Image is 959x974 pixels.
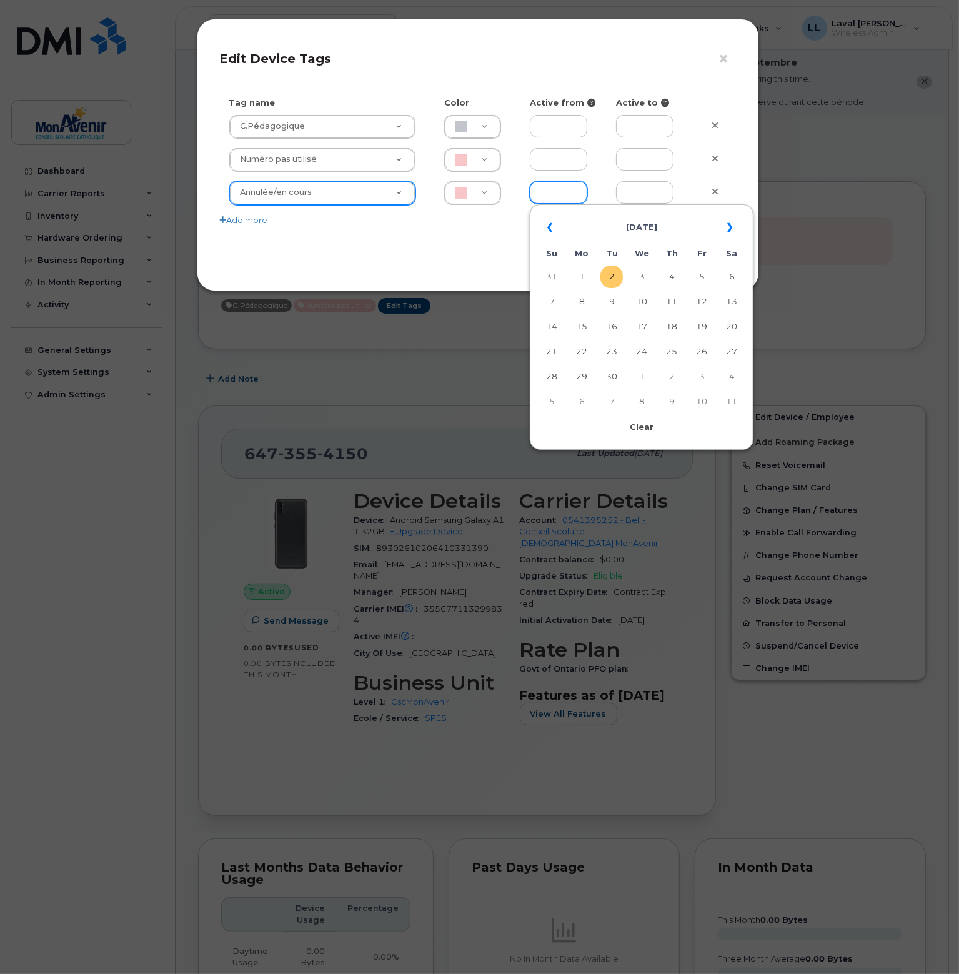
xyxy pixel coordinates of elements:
[600,244,623,263] th: Tu
[540,212,563,242] th: «
[630,266,653,288] td: 3
[435,97,521,109] div: Color
[540,244,563,263] th: Su
[540,418,743,437] th: Clear
[718,50,736,69] button: ×
[570,244,593,263] th: Mo
[540,291,563,313] td: 7
[233,154,317,165] span: Numéro pas utilisé
[630,316,653,338] td: 17
[660,316,683,338] td: 18
[600,266,623,288] td: 2
[540,316,563,338] td: 14
[660,266,683,288] td: 4
[233,187,312,198] span: Annulée/en cours
[630,365,653,388] td: 1
[570,291,593,313] td: 8
[220,51,736,66] h4: Edit Device Tags
[600,291,623,313] td: 9
[690,244,713,263] th: Fr
[600,316,623,338] td: 16
[690,291,713,313] td: 12
[690,266,713,288] td: 5
[660,291,683,313] td: 11
[540,365,563,388] td: 28
[720,212,743,242] th: »
[661,99,669,107] i: Fill in to restrict tag activity to this date
[570,390,593,413] td: 6
[720,316,743,338] td: 20
[570,365,593,388] td: 29
[600,340,623,363] td: 23
[660,365,683,388] td: 2
[570,266,593,288] td: 1
[630,244,653,263] th: We
[720,340,743,363] td: 27
[540,390,563,413] td: 5
[720,291,743,313] td: 13
[690,365,713,388] td: 3
[220,215,268,225] a: Add more
[540,266,563,288] td: 31
[600,365,623,388] td: 30
[690,390,713,413] td: 10
[660,340,683,363] td: 25
[220,97,435,109] div: Tag name
[587,99,595,107] i: Fill in to restrict tag activity to this date
[540,340,563,363] td: 21
[630,291,653,313] td: 10
[720,390,743,413] td: 11
[720,244,743,263] th: Sa
[720,365,743,388] td: 4
[233,121,306,132] span: C.Pédagogique
[570,212,713,242] th: [DATE]
[720,266,743,288] td: 6
[660,390,683,413] td: 9
[630,390,653,413] td: 8
[607,97,693,109] div: Active to
[600,390,623,413] td: 7
[690,340,713,363] td: 26
[660,244,683,263] th: Th
[630,340,653,363] td: 24
[570,340,593,363] td: 22
[690,316,713,338] td: 19
[520,97,607,109] div: Active from
[570,316,593,338] td: 15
